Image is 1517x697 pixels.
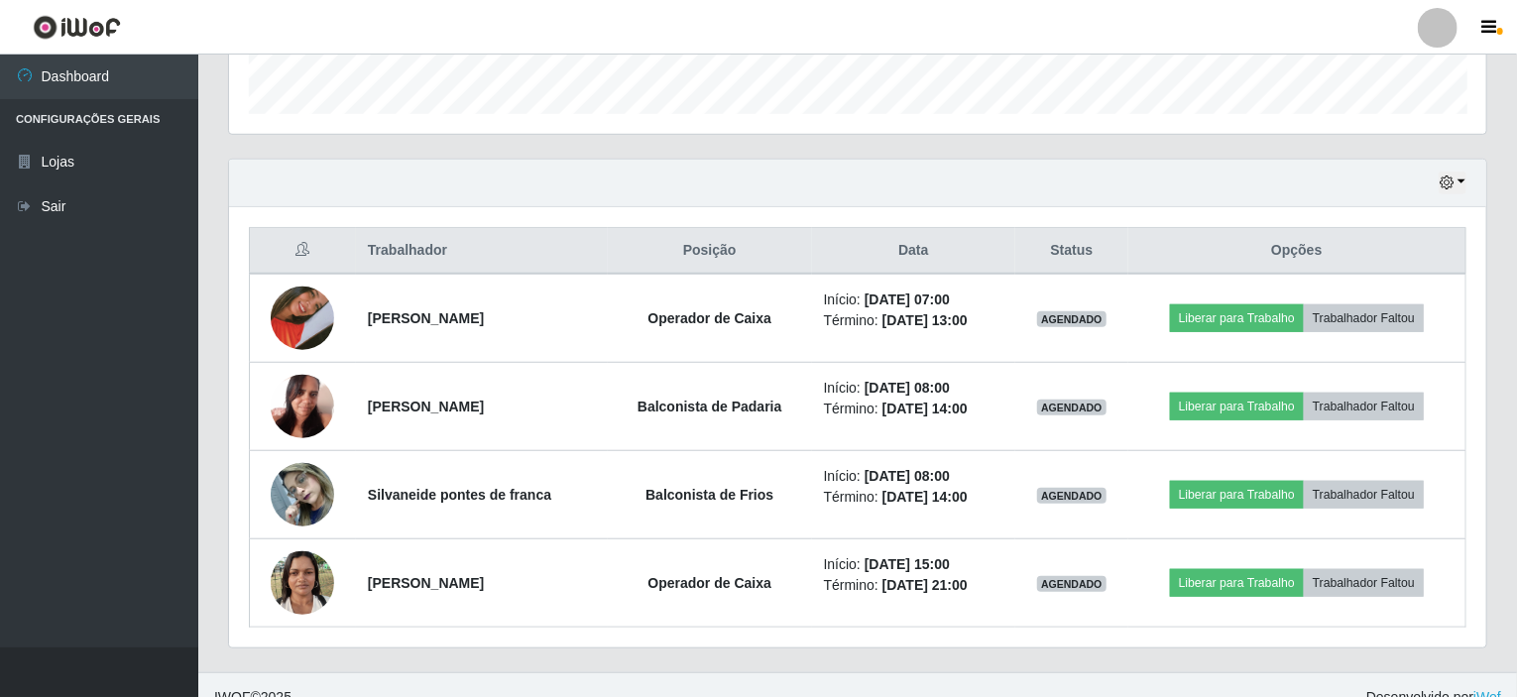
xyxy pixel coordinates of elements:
img: 1749323828428.jpeg [271,364,334,448]
img: 1720809249319.jpeg [271,540,334,625]
img: CoreUI Logo [33,15,121,40]
strong: [PERSON_NAME] [368,399,484,414]
strong: [PERSON_NAME] [368,575,484,591]
li: Início: [824,378,1003,399]
li: Término: [824,575,1003,596]
strong: Silvaneide pontes de franca [368,487,551,503]
th: Trabalhador [356,228,608,275]
time: [DATE] 21:00 [882,577,968,593]
strong: Operador de Caixa [647,310,771,326]
strong: Balconista de Padaria [638,399,782,414]
time: [DATE] 14:00 [882,489,968,505]
span: AGENDADO [1037,400,1107,415]
span: AGENDADO [1037,488,1107,504]
li: Início: [824,290,1003,310]
button: Liberar para Trabalho [1170,569,1304,597]
button: Trabalhador Faltou [1304,393,1424,420]
button: Liberar para Trabalho [1170,481,1304,509]
th: Posição [608,228,812,275]
th: Opções [1128,228,1466,275]
time: [DATE] 08:00 [865,380,950,396]
button: Liberar para Trabalho [1170,393,1304,420]
th: Status [1015,228,1128,275]
strong: Operador de Caixa [647,575,771,591]
time: [DATE] 14:00 [882,401,968,416]
li: Término: [824,399,1003,419]
li: Término: [824,487,1003,508]
time: [DATE] 13:00 [882,312,968,328]
time: [DATE] 07:00 [865,291,950,307]
button: Trabalhador Faltou [1304,569,1424,597]
time: [DATE] 15:00 [865,556,950,572]
li: Início: [824,554,1003,575]
span: AGENDADO [1037,311,1107,327]
button: Trabalhador Faltou [1304,481,1424,509]
li: Início: [824,466,1003,487]
strong: Balconista de Frios [645,487,773,503]
span: AGENDADO [1037,576,1107,592]
button: Trabalhador Faltou [1304,304,1424,332]
img: 1732041144811.jpeg [271,262,334,375]
button: Liberar para Trabalho [1170,304,1304,332]
strong: [PERSON_NAME] [368,310,484,326]
th: Data [812,228,1015,275]
img: 1745451442211.jpeg [271,452,334,536]
time: [DATE] 08:00 [865,468,950,484]
li: Término: [824,310,1003,331]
